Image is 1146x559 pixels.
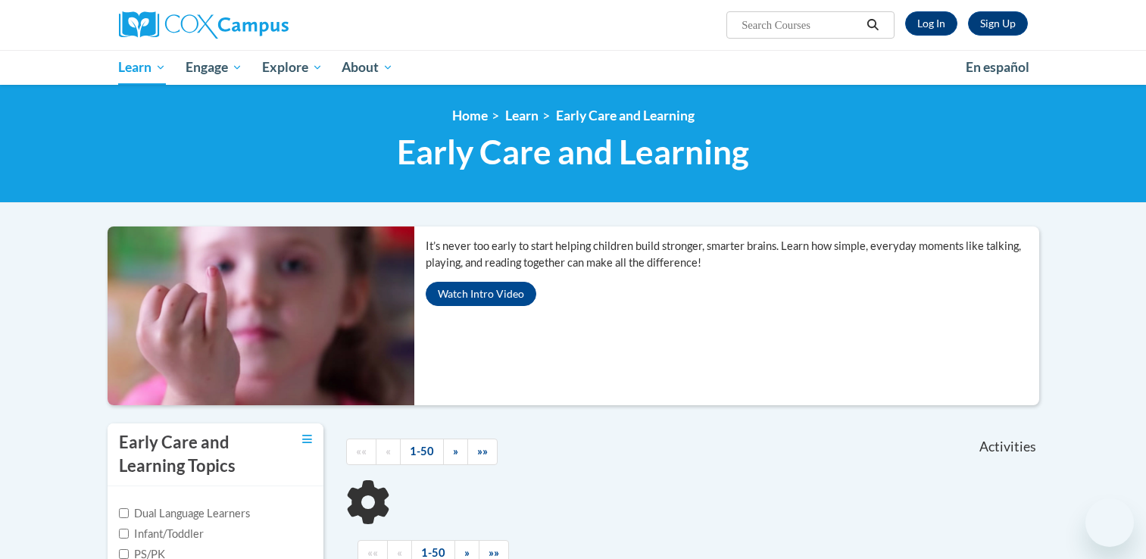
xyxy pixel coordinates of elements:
[477,445,488,458] span: »»
[376,439,401,465] a: Previous
[119,505,250,522] label: Dual Language Learners
[966,59,1029,75] span: En español
[443,439,468,465] a: Next
[1085,498,1134,547] iframe: Button to launch messaging window
[979,439,1036,455] span: Activities
[119,529,129,539] input: Checkbox for Options
[467,439,498,465] a: End
[464,546,470,559] span: »
[489,546,499,559] span: »»
[119,431,263,478] h3: Early Care and Learning Topics
[119,549,129,559] input: Checkbox for Options
[905,11,957,36] a: Log In
[109,50,176,85] a: Learn
[119,508,129,518] input: Checkbox for Options
[176,50,252,85] a: Engage
[346,439,376,465] a: Begining
[332,50,403,85] a: About
[968,11,1028,36] a: Register
[386,445,391,458] span: «
[119,526,204,542] label: Infant/Toddler
[252,50,333,85] a: Explore
[556,108,695,123] a: Early Care and Learning
[505,108,539,123] a: Learn
[96,50,1051,85] div: Main menu
[397,546,402,559] span: «
[956,52,1039,83] a: En español
[400,439,444,465] a: 1-50
[119,11,289,39] img: Cox Campus
[452,108,488,123] a: Home
[356,445,367,458] span: ««
[118,58,166,77] span: Learn
[861,16,884,34] button: Search
[302,431,312,448] a: Toggle collapse
[367,546,378,559] span: ««
[262,58,323,77] span: Explore
[119,11,407,39] a: Cox Campus
[342,58,393,77] span: About
[426,238,1039,271] p: It’s never too early to start helping children build stronger, smarter brains. Learn how simple, ...
[186,58,242,77] span: Engage
[426,282,536,306] button: Watch Intro Video
[397,132,749,172] span: Early Care and Learning
[453,445,458,458] span: »
[740,16,861,34] input: Search Courses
